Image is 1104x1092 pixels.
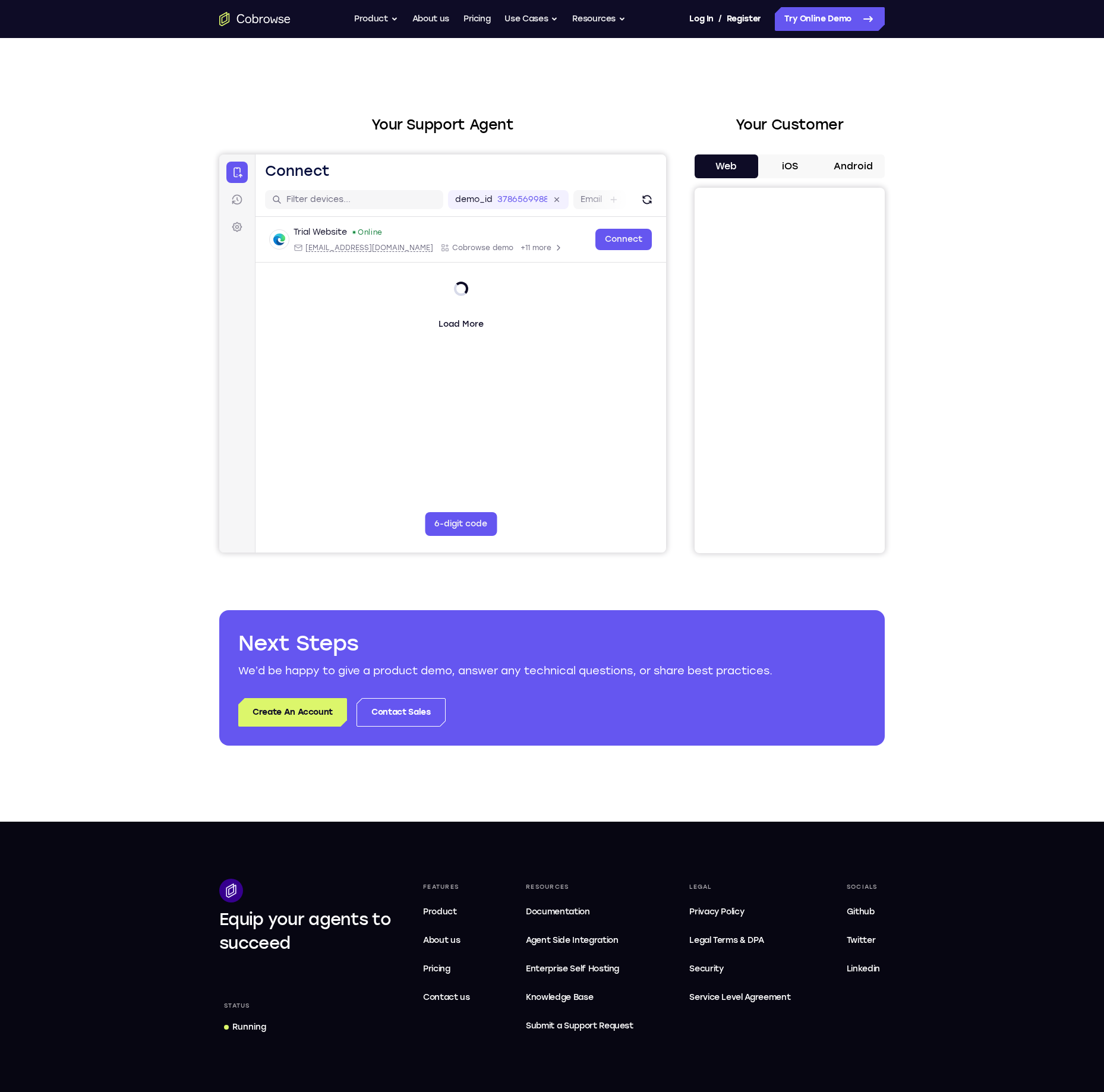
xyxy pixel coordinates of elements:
button: iOS [758,154,822,178]
a: About us [412,7,449,31]
h2: Your Customer [695,114,885,135]
span: Product [423,907,457,917]
a: Log In [689,7,713,31]
a: Product [418,900,475,924]
a: Github [842,900,885,924]
h2: Next Steps [238,629,866,658]
a: Legal Terms & DPA [685,929,795,952]
span: Github [847,907,875,917]
a: Create An Account [238,698,347,727]
a: Try Online Demo [775,7,885,31]
a: Pricing [463,7,491,31]
a: Linkedin [842,957,885,981]
span: Submit a Support Request [526,1019,633,1033]
p: We’d be happy to give a product demo, answer any technical questions, or share best practices. [238,662,866,679]
span: Pricing [423,964,450,974]
div: Resources [521,879,638,895]
button: Use Cases [504,7,558,31]
a: Running [219,1017,271,1038]
div: Features [418,879,475,895]
div: Socials [842,879,885,895]
span: About us [423,935,460,945]
span: Privacy Policy [689,907,744,917]
span: Equip your agents to succeed [219,909,391,953]
a: Go to the home page [219,12,291,26]
button: Product [354,7,398,31]
a: Pricing [418,957,475,981]
a: Agent Side Integration [521,929,638,952]
span: Linkedin [847,964,880,974]
div: Status [219,998,255,1014]
a: Enterprise Self Hosting [521,957,638,981]
a: Documentation [521,900,638,924]
span: Twitter [847,935,876,945]
a: Knowledge Base [521,986,638,1009]
span: Legal Terms & DPA [689,935,764,945]
span: Documentation [526,907,589,917]
a: Twitter [842,929,885,952]
span: Knowledge Base [526,992,593,1002]
iframe: Agent [219,154,666,553]
span: Service Level Agreement [689,990,790,1005]
div: Running [232,1021,266,1033]
a: Security [685,957,795,981]
a: Submit a Support Request [521,1014,638,1038]
div: Legal [685,879,795,895]
a: Contact us [418,986,475,1009]
button: Resources [572,7,626,31]
a: Privacy Policy [685,900,795,924]
span: Agent Side Integration [526,933,633,948]
span: Contact us [423,992,470,1002]
a: Register [727,7,761,31]
a: Service Level Agreement [685,986,795,1009]
a: About us [418,929,475,952]
span: Security [689,964,723,974]
button: Web [695,154,758,178]
span: Enterprise Self Hosting [526,962,633,976]
span: / [718,12,722,26]
a: Contact Sales [357,698,445,727]
h2: Your Support Agent [219,114,666,135]
button: Android [821,154,885,178]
